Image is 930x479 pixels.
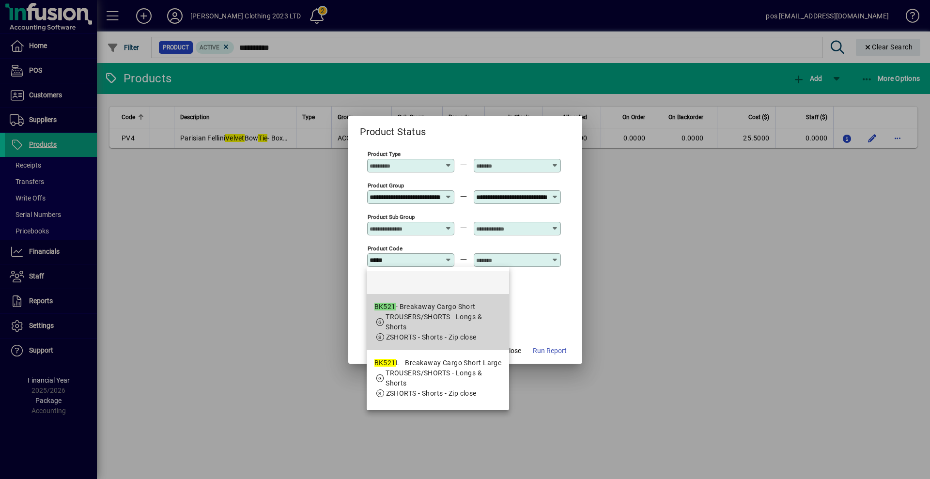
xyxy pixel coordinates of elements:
div: L - Breakaway Cargo Short Large [374,358,502,368]
span: Run Report [533,346,567,356]
mat-option: BK521 - Breakaway Cargo Short [367,294,510,350]
div: - Breakaway Cargo Short [374,302,502,312]
mat-label: Product Sub Group [368,213,415,220]
em: BK521 [374,359,396,367]
em: BK521 [374,303,396,310]
span: TROUSERS/SHORTS - Longs & Shorts [386,313,482,331]
mat-label: Product Type [368,150,401,157]
mat-label: Product Group [368,182,404,188]
h2: Product Status [348,116,438,139]
span: ZSHORTS - Shorts - Zip close [386,333,477,341]
mat-label: Product Code [368,245,403,251]
span: ZSHORTS - Shorts - Zip close [386,389,477,397]
button: Run Report [529,342,571,360]
mat-option: BK521L - Breakaway Cargo Short Large [367,350,510,406]
span: TROUSERS/SHORTS - Longs & Shorts [386,369,482,387]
